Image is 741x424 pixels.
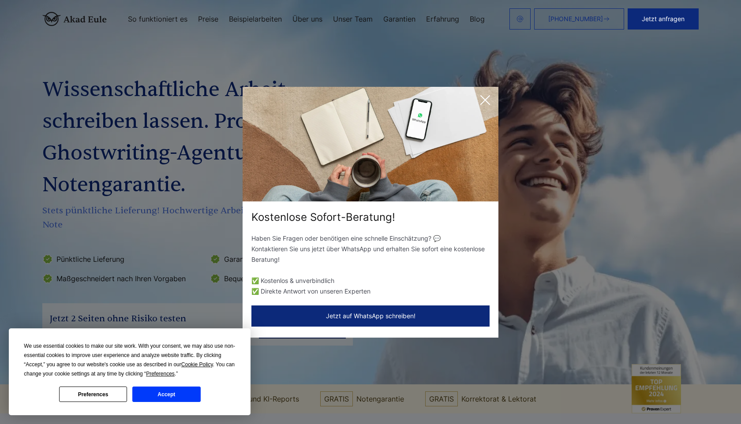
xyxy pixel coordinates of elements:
[292,15,322,22] a: Über uns
[229,15,282,22] a: Beispielarbeiten
[59,387,127,402] button: Preferences
[251,286,490,297] li: ✅ Direkte Antwort von unseren Experten
[132,387,200,402] button: Accept
[251,275,490,286] li: ✅ Kostenlos & unverbindlich
[128,15,187,22] a: So funktioniert es
[146,371,175,377] span: Preferences
[24,342,236,379] div: We use essential cookies to make our site work. With your consent, we may also use non-essential ...
[198,15,218,22] a: Preise
[9,328,251,415] div: Cookie Consent Prompt
[426,15,459,22] a: Erfahrung
[181,361,213,368] span: Cookie Policy
[243,210,498,224] div: Kostenlose Sofort-Beratung!
[470,15,485,22] a: Blog
[251,305,490,327] button: Jetzt auf WhatsApp schreiben!
[383,15,415,22] a: Garantien
[42,12,107,26] img: logo
[628,8,699,30] button: Jetzt anfragen
[251,233,490,265] p: Haben Sie Fragen oder benötigen eine schnelle Einschätzung? 💬 Kontaktieren Sie uns jetzt über Wha...
[516,15,524,22] img: email
[548,15,603,22] span: [PHONE_NUMBER]
[243,87,498,201] img: exit
[333,15,373,22] a: Unser Team
[534,8,624,30] a: [PHONE_NUMBER]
